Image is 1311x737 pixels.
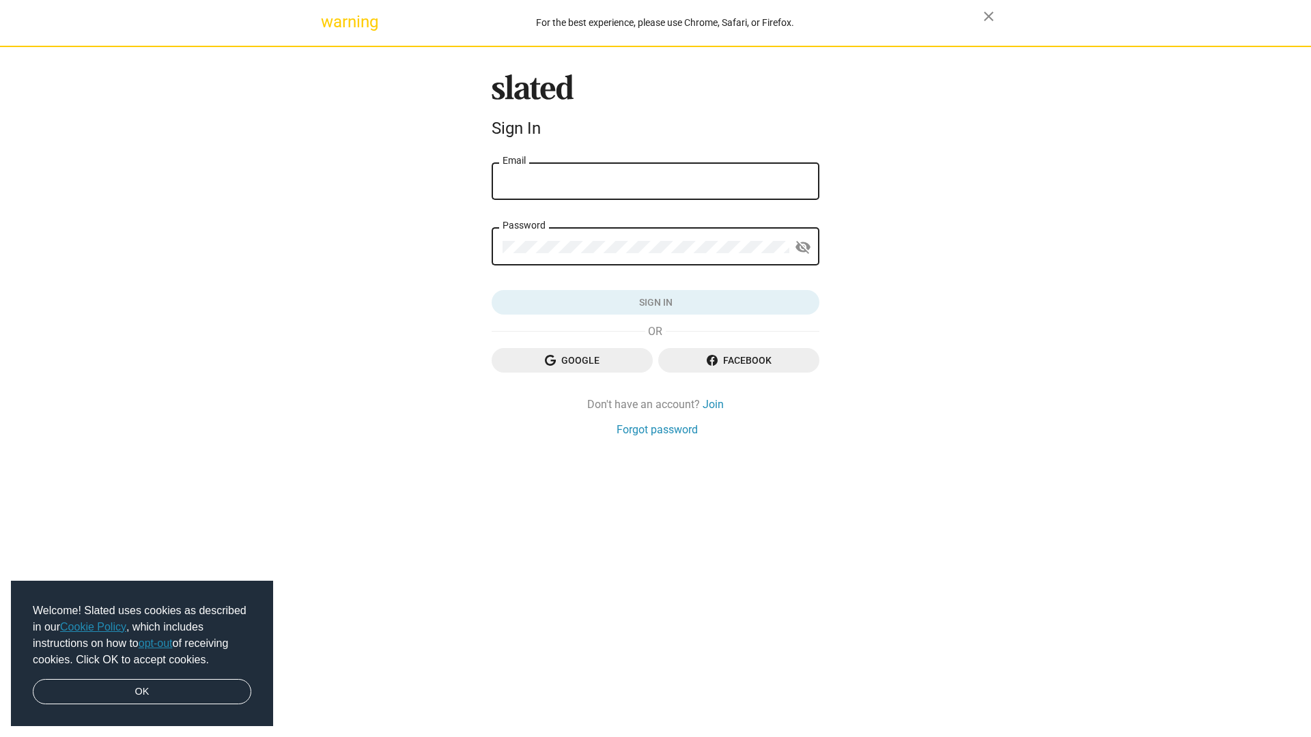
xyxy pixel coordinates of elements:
mat-icon: visibility_off [795,237,811,258]
a: Cookie Policy [60,621,126,633]
div: For the best experience, please use Chrome, Safari, or Firefox. [347,14,983,32]
div: Don't have an account? [492,397,819,411]
span: Google [503,348,642,373]
button: Facebook [658,348,819,373]
button: Google [492,348,653,373]
mat-icon: warning [321,14,337,30]
a: opt-out [139,637,173,649]
mat-icon: close [981,8,997,25]
a: Forgot password [617,422,698,437]
a: dismiss cookie message [33,679,251,705]
a: Join [703,397,724,411]
span: Facebook [669,348,808,373]
div: cookieconsent [11,581,273,727]
div: Sign In [492,119,819,138]
sl-branding: Sign In [492,74,819,144]
button: Show password [789,234,817,261]
span: Welcome! Slated uses cookies as described in our , which includes instructions on how to of recei... [33,603,251,668]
